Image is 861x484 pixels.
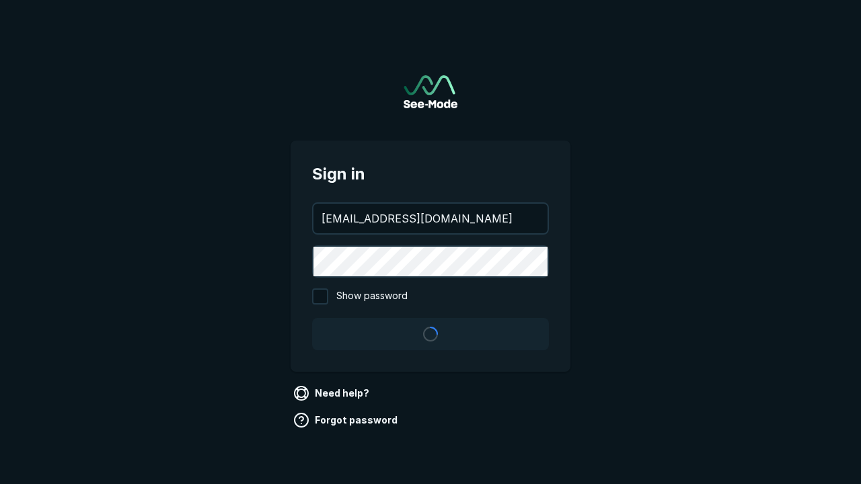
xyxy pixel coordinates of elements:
img: See-Mode Logo [404,75,457,108]
a: Need help? [291,382,375,404]
a: Go to sign in [404,75,457,108]
span: Show password [336,288,408,305]
span: Sign in [312,162,549,186]
a: Forgot password [291,409,403,431]
input: your@email.com [313,204,548,233]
